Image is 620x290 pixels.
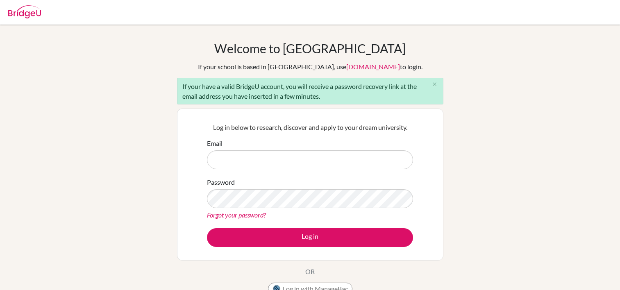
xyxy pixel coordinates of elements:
label: Password [207,177,235,187]
div: If your have a valid BridgeU account, you will receive a password recovery link at the email addr... [177,78,443,104]
button: Close [427,78,443,91]
a: [DOMAIN_NAME] [346,63,400,70]
h1: Welcome to [GEOGRAPHIC_DATA] [214,41,406,56]
div: If your school is based in [GEOGRAPHIC_DATA], use to login. [198,62,422,72]
p: OR [305,267,315,276]
button: Log in [207,228,413,247]
label: Email [207,138,223,148]
p: Log in below to research, discover and apply to your dream university. [207,122,413,132]
a: Forgot your password? [207,211,266,219]
i: close [432,81,438,87]
img: Bridge-U [8,5,41,18]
